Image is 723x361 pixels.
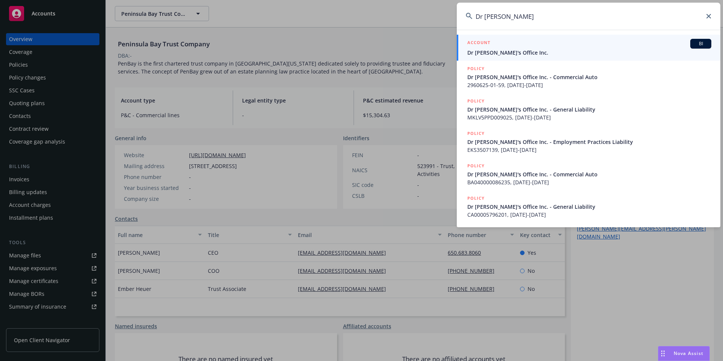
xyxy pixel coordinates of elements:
[467,170,711,178] span: Dr [PERSON_NAME]'s Office Inc. - Commercial Auto
[467,130,485,137] h5: POLICY
[467,49,711,57] span: Dr [PERSON_NAME]'s Office Inc.
[467,113,711,121] span: MKLV5PPD009025, [DATE]-[DATE]
[457,35,720,61] a: ACCOUNTBIDr [PERSON_NAME]'s Office Inc.
[467,211,711,219] span: CA00005796201, [DATE]-[DATE]
[674,350,703,356] span: Nova Assist
[467,73,711,81] span: Dr [PERSON_NAME]'s Office Inc. - Commercial Auto
[467,106,711,113] span: Dr [PERSON_NAME]'s Office Inc. - General Liability
[467,162,485,170] h5: POLICY
[467,65,485,72] h5: POLICY
[457,158,720,190] a: POLICYDr [PERSON_NAME]'s Office Inc. - Commercial AutoBA040000086235, [DATE]-[DATE]
[457,3,720,30] input: Search...
[457,61,720,93] a: POLICYDr [PERSON_NAME]'s Office Inc. - Commercial Auto2960625-01-59, [DATE]-[DATE]
[467,97,485,105] h5: POLICY
[457,125,720,158] a: POLICYDr [PERSON_NAME]'s Office Inc. - Employment Practices LiabilityEKS3507139, [DATE]-[DATE]
[457,190,720,223] a: POLICYDr [PERSON_NAME]'s Office Inc. - General LiabilityCA00005796201, [DATE]-[DATE]
[467,194,485,202] h5: POLICY
[658,346,668,361] div: Drag to move
[467,138,711,146] span: Dr [PERSON_NAME]'s Office Inc. - Employment Practices Liability
[467,178,711,186] span: BA040000086235, [DATE]-[DATE]
[467,203,711,211] span: Dr [PERSON_NAME]'s Office Inc. - General Liability
[457,93,720,125] a: POLICYDr [PERSON_NAME]'s Office Inc. - General LiabilityMKLV5PPD009025, [DATE]-[DATE]
[693,40,708,47] span: BI
[467,146,711,154] span: EKS3507139, [DATE]-[DATE]
[658,346,710,361] button: Nova Assist
[467,81,711,89] span: 2960625-01-59, [DATE]-[DATE]
[467,39,490,48] h5: ACCOUNT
